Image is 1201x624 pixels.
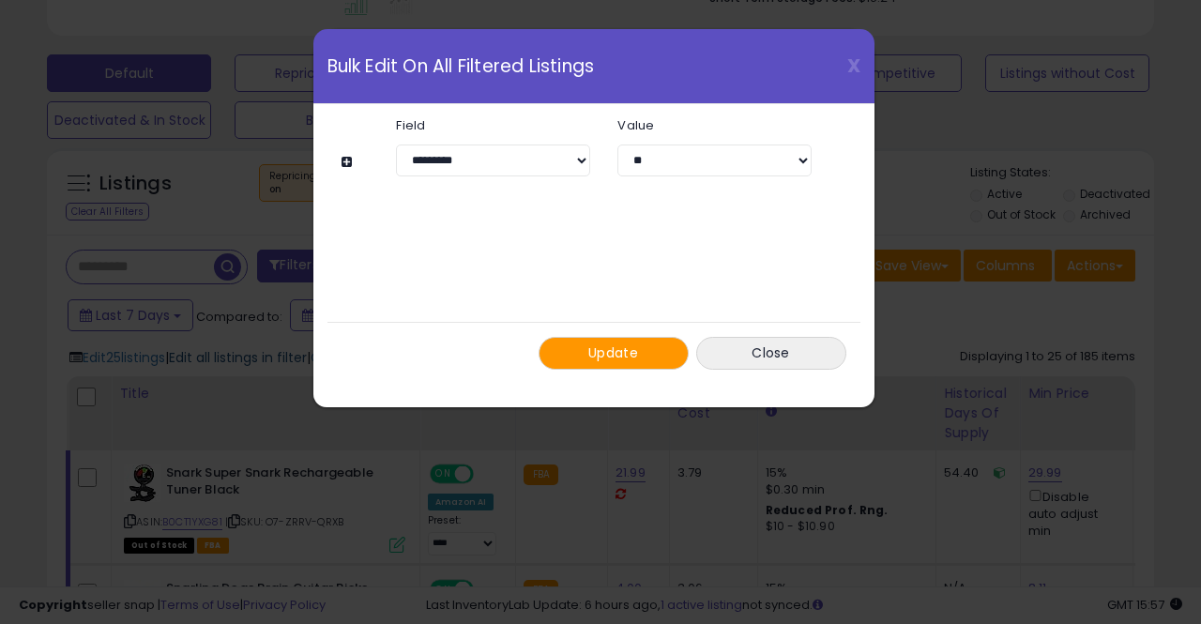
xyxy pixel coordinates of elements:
label: Field [382,119,603,131]
label: Value [603,119,825,131]
span: Bulk Edit On All Filtered Listings [327,57,595,75]
button: Close [696,337,846,370]
span: X [847,53,860,79]
span: Update [588,343,638,362]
